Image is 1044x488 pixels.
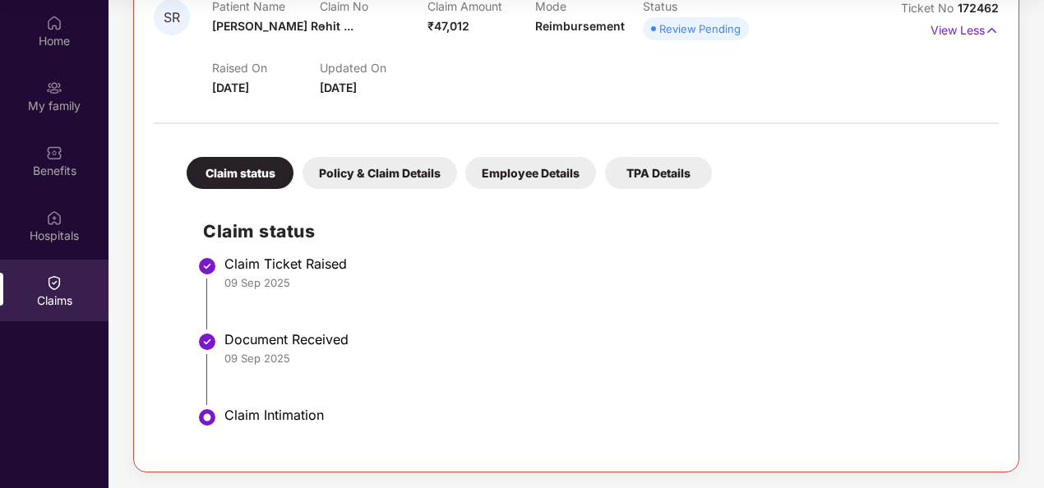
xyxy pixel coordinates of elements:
[427,19,469,33] span: ₹47,012
[197,256,217,276] img: svg+xml;base64,PHN2ZyBpZD0iU3RlcC1Eb25lLTMyeDMyIiB4bWxucz0iaHR0cDovL3d3dy53My5vcmcvMjAwMC9zdmciIH...
[320,81,357,94] span: [DATE]
[46,80,62,96] img: svg+xml;base64,PHN2ZyB3aWR0aD0iMjAiIGhlaWdodD0iMjAiIHZpZXdCb3g9IjAgMCAyMCAyMCIgZmlsbD0ibm9uZSIgeG...
[197,332,217,352] img: svg+xml;base64,PHN2ZyBpZD0iU3RlcC1Eb25lLTMyeDMyIiB4bWxucz0iaHR0cDovL3d3dy53My5vcmcvMjAwMC9zdmciIH...
[224,256,982,272] div: Claim Ticket Raised
[224,351,982,366] div: 09 Sep 2025
[187,157,293,189] div: Claim status
[46,274,62,291] img: svg+xml;base64,PHN2ZyBpZD0iQ2xhaW0iIHhtbG5zPSJodHRwOi8vd3d3LnczLm9yZy8yMDAwL3N2ZyIgd2lkdGg9IjIwIi...
[985,21,999,39] img: svg+xml;base64,PHN2ZyB4bWxucz0iaHR0cDovL3d3dy53My5vcmcvMjAwMC9zdmciIHdpZHRoPSIxNyIgaGVpZ2h0PSIxNy...
[224,331,982,348] div: Document Received
[197,407,217,427] img: svg+xml;base64,PHN2ZyBpZD0iU3RlcC1BY3RpdmUtMzJ4MzIiIHhtbG5zPSJodHRwOi8vd3d3LnczLm9yZy8yMDAwL3N2Zy...
[320,19,326,33] span: -
[659,21,741,37] div: Review Pending
[46,15,62,31] img: svg+xml;base64,PHN2ZyBpZD0iSG9tZSIgeG1sbnM9Imh0dHA6Ly93d3cudzMub3JnLzIwMDAvc3ZnIiB3aWR0aD0iMjAiIG...
[535,19,625,33] span: Reimbursement
[320,61,427,75] p: Updated On
[46,209,62,226] img: svg+xml;base64,PHN2ZyBpZD0iSG9zcGl0YWxzIiB4bWxucz0iaHR0cDovL3d3dy53My5vcmcvMjAwMC9zdmciIHdpZHRoPS...
[224,275,982,290] div: 09 Sep 2025
[465,157,596,189] div: Employee Details
[203,218,982,245] h2: Claim status
[212,19,353,33] span: [PERSON_NAME] Rohit ...
[212,61,320,75] p: Raised On
[958,1,999,15] span: 172462
[224,407,982,423] div: Claim Intimation
[605,157,712,189] div: TPA Details
[901,1,958,15] span: Ticket No
[303,157,457,189] div: Policy & Claim Details
[931,17,999,39] p: View Less
[164,11,180,25] span: SR
[46,145,62,161] img: svg+xml;base64,PHN2ZyBpZD0iQmVuZWZpdHMiIHhtbG5zPSJodHRwOi8vd3d3LnczLm9yZy8yMDAwL3N2ZyIgd2lkdGg9Ij...
[212,81,249,94] span: [DATE]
